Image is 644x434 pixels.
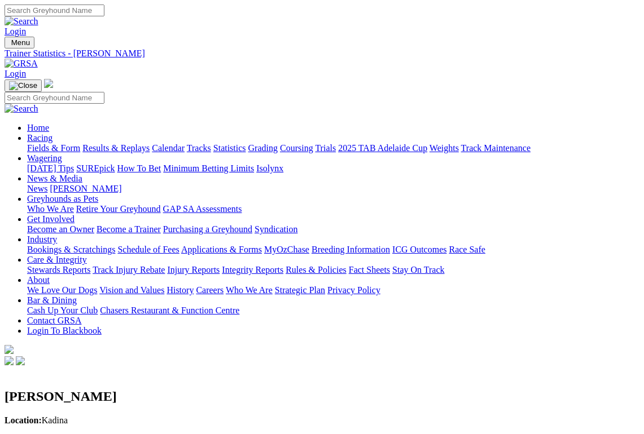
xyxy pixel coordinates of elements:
[76,163,115,173] a: SUREpick
[392,265,444,274] a: Stay On Track
[93,265,165,274] a: Track Injury Rebate
[27,316,81,325] a: Contact GRSA
[27,184,639,194] div: News & Media
[27,153,62,163] a: Wagering
[449,245,485,254] a: Race Safe
[264,245,309,254] a: MyOzChase
[27,224,639,234] div: Get Involved
[181,245,262,254] a: Applications & Forms
[315,143,336,153] a: Trials
[5,345,14,354] img: logo-grsa-white.png
[82,143,150,153] a: Results & Replays
[392,245,446,254] a: ICG Outcomes
[27,194,98,203] a: Greyhounds as Pets
[27,245,115,254] a: Bookings & Scratchings
[312,245,390,254] a: Breeding Information
[5,104,38,114] img: Search
[338,143,427,153] a: 2025 TAB Adelaide Cup
[27,204,74,214] a: Who We Are
[226,285,273,295] a: Who We Are
[27,265,639,275] div: Care & Integrity
[27,163,74,173] a: [DATE] Tips
[187,143,211,153] a: Tracks
[163,224,252,234] a: Purchasing a Greyhound
[9,81,37,90] img: Close
[100,305,239,315] a: Chasers Restaurant & Function Centre
[222,265,283,274] a: Integrity Reports
[117,245,179,254] a: Schedule of Fees
[5,79,42,92] button: Toggle navigation
[461,143,531,153] a: Track Maintenance
[167,265,220,274] a: Injury Reports
[248,143,278,153] a: Grading
[27,143,639,153] div: Racing
[76,204,161,214] a: Retire Your Greyhound
[5,389,639,404] h2: [PERSON_NAME]
[255,224,297,234] a: Syndication
[27,214,75,224] a: Get Involved
[163,204,242,214] a: GAP SA Assessments
[5,356,14,365] img: facebook.svg
[11,38,30,47] span: Menu
[5,37,34,48] button: Toggle navigation
[50,184,121,193] a: [PERSON_NAME]
[27,123,49,132] a: Home
[167,285,194,295] a: History
[430,143,459,153] a: Weights
[27,204,639,214] div: Greyhounds as Pets
[5,59,38,69] img: GRSA
[27,133,52,143] a: Racing
[286,265,347,274] a: Rules & Policies
[27,234,57,244] a: Industry
[27,265,90,274] a: Stewards Reports
[280,143,313,153] a: Coursing
[99,285,164,295] a: Vision and Values
[27,184,47,193] a: News
[27,224,94,234] a: Become an Owner
[327,285,380,295] a: Privacy Policy
[27,305,98,315] a: Cash Up Your Club
[27,275,50,285] a: About
[16,356,25,365] img: twitter.svg
[152,143,185,153] a: Calendar
[275,285,325,295] a: Strategic Plan
[44,79,53,88] img: logo-grsa-white.png
[256,163,283,173] a: Isolynx
[27,295,77,305] a: Bar & Dining
[349,265,390,274] a: Fact Sheets
[5,48,639,59] a: Trainer Statistics - [PERSON_NAME]
[5,92,104,104] input: Search
[27,174,82,183] a: News & Media
[5,16,38,26] img: Search
[27,245,639,255] div: Industry
[27,326,102,335] a: Login To Blackbook
[5,26,26,36] a: Login
[5,415,42,425] b: Location:
[5,415,68,425] span: Kadina
[27,305,639,316] div: Bar & Dining
[27,143,80,153] a: Fields & Form
[5,5,104,16] input: Search
[27,255,87,264] a: Care & Integrity
[163,163,254,173] a: Minimum Betting Limits
[27,285,639,295] div: About
[97,224,161,234] a: Become a Trainer
[5,69,26,78] a: Login
[213,143,246,153] a: Statistics
[27,285,97,295] a: We Love Our Dogs
[27,163,639,174] div: Wagering
[117,163,161,173] a: How To Bet
[196,285,224,295] a: Careers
